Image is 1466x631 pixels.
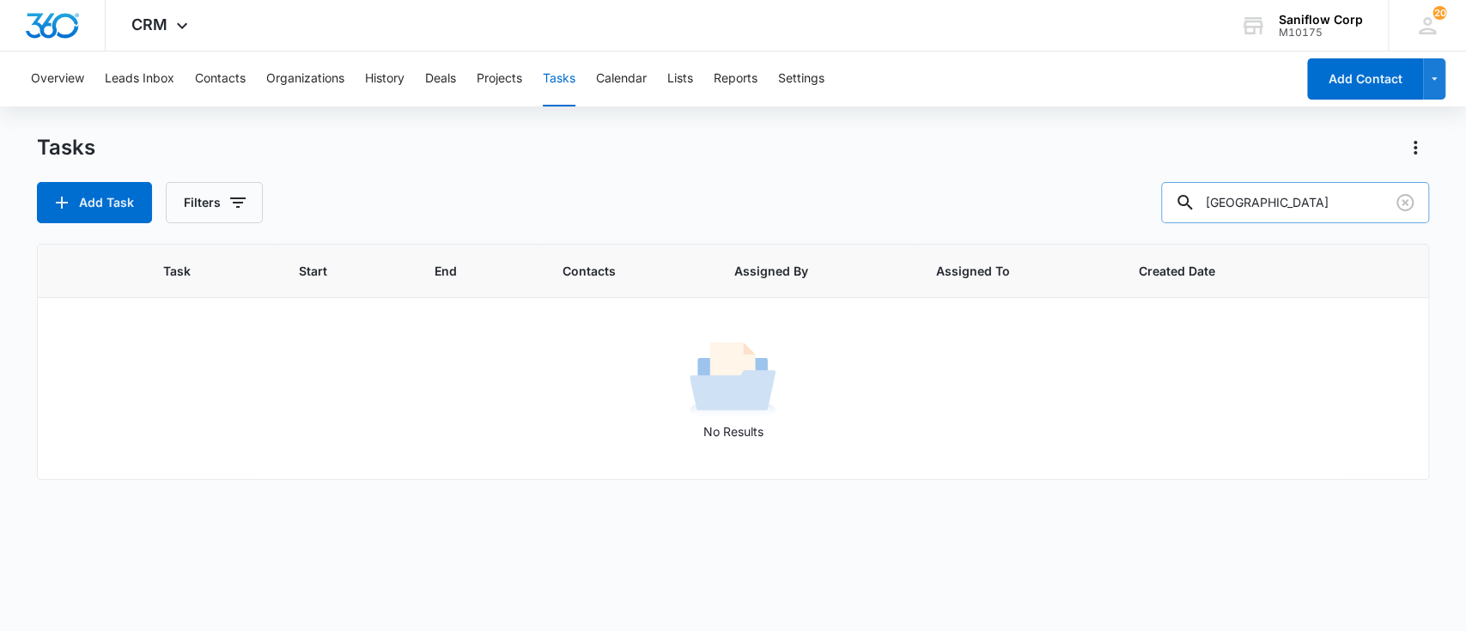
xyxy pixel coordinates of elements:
[596,52,647,106] button: Calendar
[131,15,167,33] span: CRM
[365,52,405,106] button: History
[39,422,1428,440] p: No Results
[1161,182,1429,223] input: Search Tasks
[298,262,368,280] span: Start
[37,182,152,223] button: Add Task
[435,262,496,280] span: End
[778,52,824,106] button: Settings
[1433,6,1446,20] span: 20
[266,52,344,106] button: Organizations
[563,262,668,280] span: Contacts
[690,337,776,422] img: No Results
[163,262,232,280] span: Task
[1138,262,1277,280] span: Created Date
[1433,6,1446,20] div: notifications count
[734,262,870,280] span: Assigned By
[31,52,84,106] button: Overview
[1279,13,1363,27] div: account name
[714,52,757,106] button: Reports
[37,135,95,161] h1: Tasks
[1402,134,1429,161] button: Actions
[936,262,1072,280] span: Assigned To
[543,52,575,106] button: Tasks
[1279,27,1363,39] div: account id
[166,182,263,223] button: Filters
[477,52,522,106] button: Projects
[667,52,693,106] button: Lists
[1391,189,1419,216] button: Clear
[425,52,456,106] button: Deals
[195,52,246,106] button: Contacts
[1307,58,1423,100] button: Add Contact
[105,52,174,106] button: Leads Inbox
